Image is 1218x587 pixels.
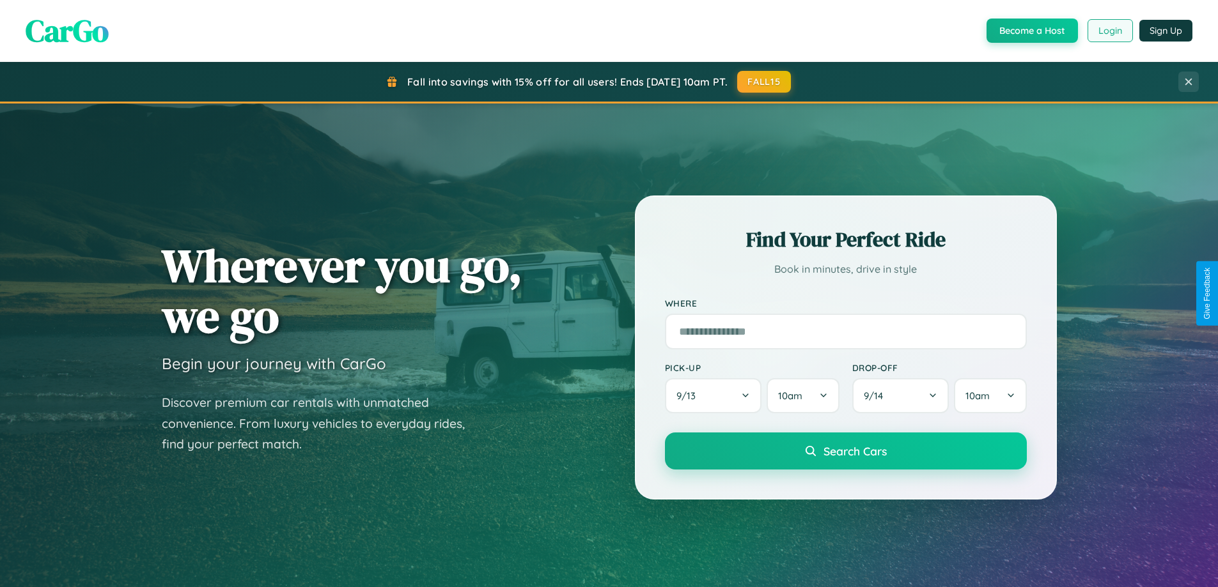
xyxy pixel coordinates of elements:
[767,378,839,413] button: 10am
[665,362,839,373] label: Pick-up
[954,378,1026,413] button: 10am
[852,378,949,413] button: 9/14
[824,444,887,458] span: Search Cars
[864,390,889,402] span: 9 / 14
[1139,20,1192,42] button: Sign Up
[852,362,1027,373] label: Drop-off
[737,71,791,93] button: FALL15
[965,390,990,402] span: 10am
[26,10,109,52] span: CarGo
[1203,268,1212,319] div: Give Feedback
[162,354,386,373] h3: Begin your journey with CarGo
[987,19,1078,43] button: Become a Host
[665,432,1027,469] button: Search Cars
[665,378,762,413] button: 9/13
[407,75,728,88] span: Fall into savings with 15% off for all users! Ends [DATE] 10am PT.
[162,240,522,341] h1: Wherever you go, we go
[1088,19,1133,42] button: Login
[665,260,1027,278] p: Book in minutes, drive in style
[665,298,1027,309] label: Where
[665,225,1027,254] h2: Find Your Perfect Ride
[778,390,802,402] span: 10am
[676,390,702,402] span: 9 / 13
[162,392,481,455] p: Discover premium car rentals with unmatched convenience. From luxury vehicles to everyday rides, ...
